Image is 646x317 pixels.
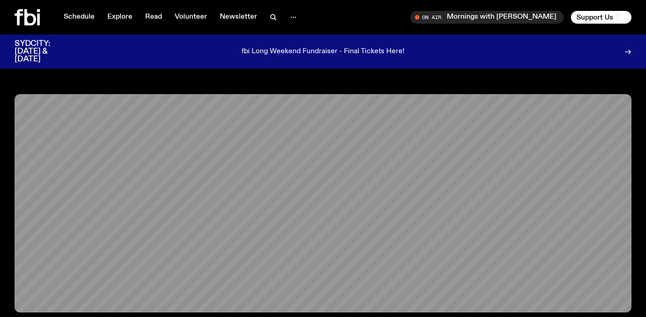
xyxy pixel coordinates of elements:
[58,11,100,24] a: Schedule
[242,48,404,56] p: fbi Long Weekend Fundraiser - Final Tickets Here!
[169,11,212,24] a: Volunteer
[576,13,613,21] span: Support Us
[102,11,138,24] a: Explore
[410,11,564,24] button: On AirMornings with [PERSON_NAME]
[15,40,73,63] h3: SYDCITY: [DATE] & [DATE]
[140,11,167,24] a: Read
[214,11,262,24] a: Newsletter
[571,11,631,24] button: Support Us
